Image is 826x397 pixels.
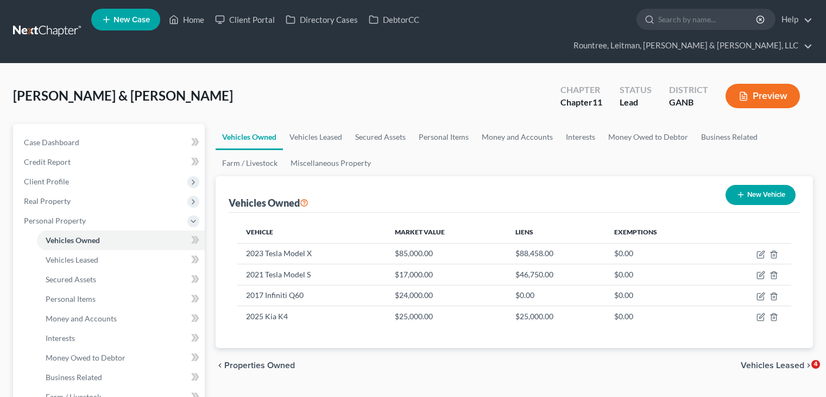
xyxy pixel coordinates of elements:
a: Miscellaneous Property [284,150,377,176]
a: Help [776,10,812,29]
span: Business Related [46,373,102,382]
span: Personal Items [46,294,96,303]
td: $24,000.00 [386,285,507,306]
button: Vehicles Leased chevron_right [741,361,813,370]
a: DebtorCC [363,10,425,29]
div: Lead [620,96,652,109]
span: Credit Report [24,157,71,166]
td: $0.00 [606,285,714,306]
span: Interests [46,333,75,343]
td: $0.00 [606,306,714,326]
a: Rountree, Leitman, [PERSON_NAME] & [PERSON_NAME], LLC [568,36,812,55]
a: Client Portal [210,10,280,29]
button: New Vehicle [726,185,796,205]
a: Business Related [695,124,764,150]
a: Money Owed to Debtor [37,348,205,368]
span: Case Dashboard [24,138,79,147]
a: Directory Cases [280,10,363,29]
div: Vehicles Owned [229,196,308,209]
iframe: Intercom live chat [789,360,815,386]
span: [PERSON_NAME] & [PERSON_NAME] [13,88,233,103]
td: $85,000.00 [386,243,507,264]
i: chevron_left [216,361,224,370]
button: chevron_left Properties Owned [216,361,295,370]
td: $0.00 [606,264,714,285]
a: Home [163,10,210,29]
span: 11 [592,97,602,107]
td: $25,000.00 [507,306,606,326]
a: Interests [37,328,205,348]
td: $46,750.00 [507,264,606,285]
button: Preview [726,84,800,108]
th: Exemptions [606,221,714,243]
td: 2021 Tesla Model S [237,264,386,285]
td: $25,000.00 [386,306,507,326]
input: Search by name... [658,9,758,29]
th: Vehicle [237,221,386,243]
a: Farm / Livestock [216,150,284,176]
td: $0.00 [507,285,606,306]
span: Vehicles Leased [46,255,98,264]
a: Secured Assets [37,270,205,289]
span: Money and Accounts [46,314,117,323]
td: 2017 Infiniti Q60 [237,285,386,306]
span: Personal Property [24,216,86,225]
td: $88,458.00 [507,243,606,264]
span: Vehicles Owned [46,235,100,245]
div: Chapter [560,84,602,96]
th: Liens [507,221,606,243]
a: Credit Report [15,152,205,172]
a: Vehicles Leased [37,250,205,270]
div: GANB [669,96,708,109]
a: Interests [559,124,602,150]
span: Client Profile [24,177,69,186]
a: Vehicles Leased [283,124,349,150]
a: Money and Accounts [475,124,559,150]
a: Money and Accounts [37,309,205,328]
td: $0.00 [606,243,714,264]
span: Vehicles Leased [741,361,804,370]
a: Vehicles Owned [37,231,205,250]
div: Status [620,84,652,96]
a: Money Owed to Debtor [602,124,695,150]
a: Personal Items [412,124,475,150]
a: Vehicles Owned [216,124,283,150]
th: Market Value [386,221,507,243]
td: $17,000.00 [386,264,507,285]
a: Business Related [37,368,205,387]
span: 4 [811,360,820,369]
a: Case Dashboard [15,133,205,152]
a: Personal Items [37,289,205,309]
span: Properties Owned [224,361,295,370]
div: District [669,84,708,96]
span: Secured Assets [46,275,96,284]
a: Secured Assets [349,124,412,150]
td: 2023 Tesla Model X [237,243,386,264]
td: 2025 Kia K4 [237,306,386,326]
span: Money Owed to Debtor [46,353,125,362]
span: Real Property [24,196,71,206]
div: Chapter [560,96,602,109]
span: New Case [114,16,150,24]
